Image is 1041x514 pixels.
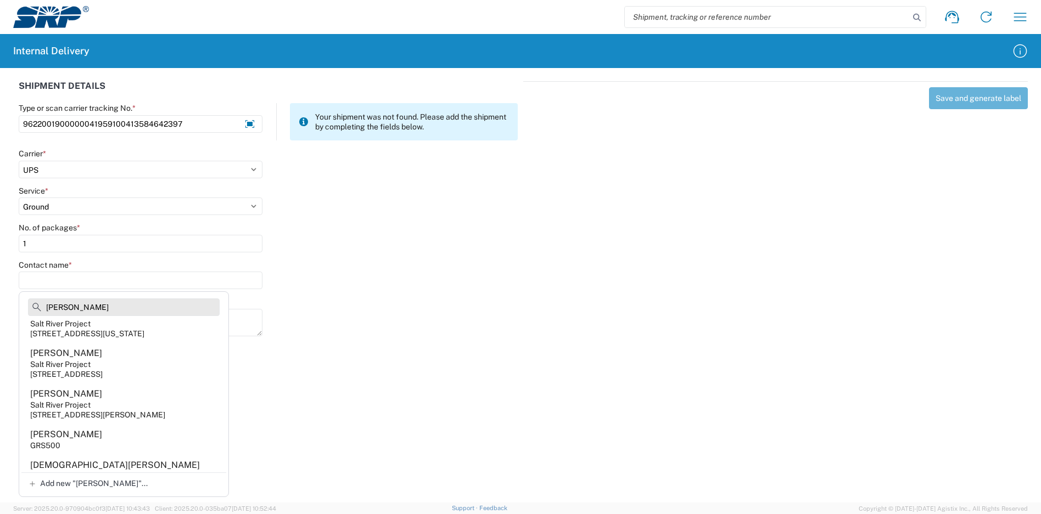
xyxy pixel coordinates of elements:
a: Feedback [479,505,507,511]
h2: Internal Delivery [13,44,89,58]
label: Service [19,186,48,196]
div: Salt River Project [30,471,91,481]
span: Copyright © [DATE]-[DATE] Agistix Inc., All Rights Reserved [859,504,1028,513]
input: Shipment, tracking or reference number [625,7,909,27]
label: Type or scan carrier tracking No. [19,103,136,113]
div: SHIPMENT DETAILS [19,81,518,103]
label: No. of packages [19,223,80,233]
span: Client: 2025.20.0-035ba07 [155,505,276,512]
label: Contact name [19,260,72,270]
div: Salt River Project [30,400,91,410]
div: Salt River Project [30,319,91,329]
div: [STREET_ADDRESS] [30,369,103,379]
div: GRS500 [30,440,60,450]
span: Add new "[PERSON_NAME]"... [40,478,148,488]
div: [DEMOGRAPHIC_DATA][PERSON_NAME] [30,459,200,471]
span: [DATE] 10:43:43 [105,505,150,512]
span: [DATE] 10:52:44 [232,505,276,512]
span: Server: 2025.20.0-970904bc0f3 [13,505,150,512]
div: [STREET_ADDRESS][PERSON_NAME] [30,410,165,420]
div: [STREET_ADDRESS][US_STATE] [30,329,144,338]
div: Salt River Project [30,359,91,369]
a: Support [452,505,479,511]
label: Carrier [19,149,46,159]
div: [PERSON_NAME] [30,347,102,359]
img: srp [13,6,89,28]
div: [PERSON_NAME] [30,428,102,440]
div: [PERSON_NAME] [30,388,102,400]
span: Your shipment was not found. Please add the shipment by completing the fields below. [315,112,509,132]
